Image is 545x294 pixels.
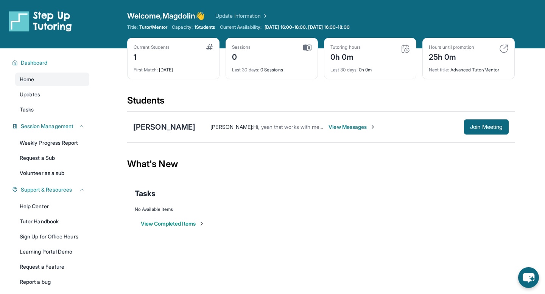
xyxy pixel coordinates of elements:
div: 0 [232,50,251,62]
button: Support & Resources [18,186,85,193]
a: Update Information [215,12,268,20]
span: Tutor/Mentor [139,24,167,30]
span: [PERSON_NAME] : [210,124,253,130]
span: Next title : [429,67,449,73]
button: Session Management [18,122,85,130]
div: 0 Sessions [232,62,311,73]
div: [DATE] [134,62,213,73]
a: Help Center [15,200,89,213]
a: Sign Up for Office Hours [15,230,89,243]
img: card [499,44,508,53]
div: 0h 0m [330,62,410,73]
span: Current Availability: [220,24,262,30]
a: Volunteer as a sub [15,166,89,180]
img: card [206,44,213,50]
span: Tasks [135,188,156,199]
a: Tutor Handbook [15,215,89,228]
a: Home [15,73,89,86]
div: [PERSON_NAME] [133,122,195,132]
span: Dashboard [21,59,48,67]
div: Students [127,94,515,111]
button: Dashboard [18,59,85,67]
button: chat-button [518,267,539,288]
span: 1 Students [194,24,215,30]
div: What's New [127,147,515,181]
span: Last 30 days : [330,67,358,73]
button: Join Meeting [464,119,509,135]
a: Tasks [15,103,89,116]
span: [DATE] 16:00-18:00, [DATE] 16:00-18:00 [265,24,350,30]
a: Updates [15,88,89,101]
a: Weekly Progress Report [15,136,89,150]
div: Current Students [134,44,170,50]
a: Request a Feature [15,260,89,274]
span: Tasks [20,106,34,113]
span: Updates [20,91,40,98]
div: Advanced Tutor/Mentor [429,62,508,73]
span: Support & Resources [21,186,72,193]
div: Sessions [232,44,251,50]
span: Title: [127,24,138,30]
span: Capacity: [172,24,193,30]
span: Join Meeting [470,125,503,129]
span: First Match : [134,67,158,73]
span: View Messages [329,123,376,131]
img: logo [9,11,72,32]
a: Request a Sub [15,151,89,165]
div: 1 [134,50,170,62]
span: Last 30 days : [232,67,259,73]
div: 0h 0m [330,50,361,62]
a: [DATE] 16:00-18:00, [DATE] 16:00-18:00 [263,24,351,30]
div: No Available Items [135,206,507,212]
div: 25h 0m [429,50,474,62]
img: Chevron-Right [370,124,376,130]
span: Welcome, Magdolin 👋 [127,11,205,21]
img: Chevron Right [261,12,268,20]
span: Home [20,76,34,83]
span: Session Management [21,122,73,130]
button: View Completed Items [141,220,205,227]
img: card [401,44,410,53]
a: Learning Portal Demo [15,245,89,258]
div: Tutoring hours [330,44,361,50]
img: card [303,44,311,51]
a: Report a bug [15,275,89,289]
div: Hours until promotion [429,44,474,50]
